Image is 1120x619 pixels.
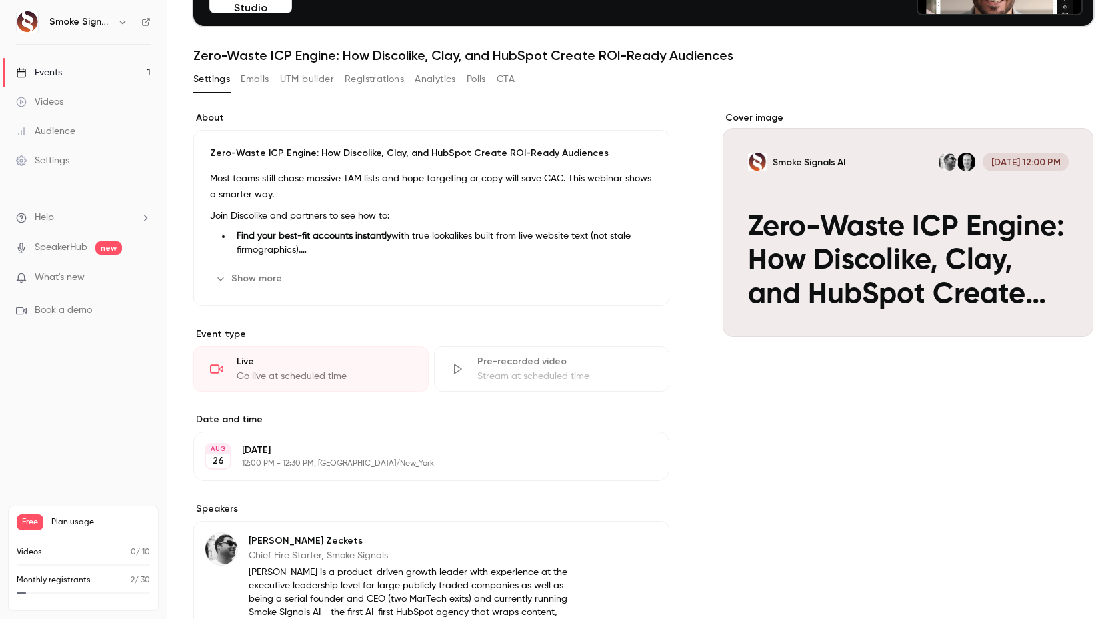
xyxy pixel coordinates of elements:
p: Most teams still chase massive TAM lists and hope targeting or copy will save CAC. This webinar s... [210,171,653,203]
div: Audience [16,125,75,138]
p: 26 [213,454,224,468]
a: SpeakerHub [35,241,87,255]
p: 12:00 PM - 12:30 PM, [GEOGRAPHIC_DATA]/New_York [242,458,599,469]
section: Cover image [723,111,1093,337]
div: Videos [16,95,63,109]
span: 2 [131,576,135,584]
div: Live [237,355,412,368]
div: Pre-recorded videoStream at scheduled time [434,346,669,392]
label: Cover image [723,111,1093,125]
p: Videos [17,546,42,558]
label: About [193,111,669,125]
button: UTM builder [280,69,334,90]
p: Chief Fire Starter, Smoke Signals [249,549,583,562]
p: [DATE] [242,444,599,457]
img: Nick Zeckets [205,533,237,565]
h1: Zero-Waste ICP Engine: How Discolike, Clay, and HubSpot Create ROI-Ready Audiences [193,47,1093,63]
span: What's new [35,271,85,285]
button: Analytics [415,69,456,90]
p: Zero-Waste ICP Engine: How Discolike, Clay, and HubSpot Create ROI-Ready Audiences [210,147,653,160]
p: / 10 [131,546,150,558]
button: Registrations [345,69,404,90]
li: help-dropdown-opener [16,211,151,225]
div: AUG [206,444,230,454]
h6: Smoke Signals AI [49,15,112,29]
img: Smoke Signals AI [17,11,38,33]
p: Monthly registrants [17,574,91,586]
p: Join Discolike and partners to see how to: [210,208,653,224]
div: Stream at scheduled time [477,370,653,383]
button: Settings [193,69,230,90]
span: 0 [131,548,136,556]
label: Date and time [193,413,669,426]
span: new [95,241,122,255]
button: CTA [497,69,515,90]
p: [PERSON_NAME] Zeckets [249,534,583,548]
span: Book a demo [35,303,92,318]
div: Events [16,66,62,79]
div: Settings [16,154,69,167]
strong: Find your best-fit accounts instantly [237,231,391,241]
span: Plan usage [51,517,150,528]
li: with true lookalikes built from live website text (not stale firmographics). [231,229,653,257]
span: Help [35,211,54,225]
button: Polls [467,69,486,90]
p: Event type [193,328,669,341]
div: LiveGo live at scheduled time [193,346,429,392]
label: Speakers [193,502,669,516]
p: / 30 [131,574,150,586]
button: Show more [210,268,290,289]
div: Go live at scheduled time [237,370,412,383]
span: Free [17,514,43,530]
div: Pre-recorded video [477,355,653,368]
button: Emails [241,69,269,90]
